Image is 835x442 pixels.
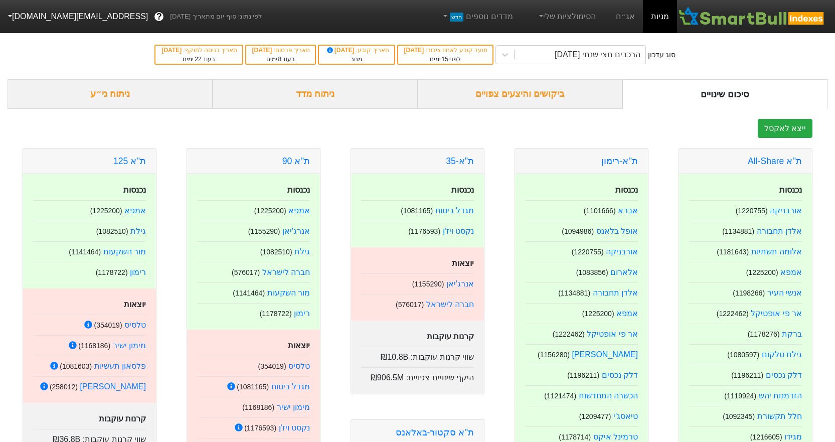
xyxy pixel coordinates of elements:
div: ניתוח ני״ע [8,79,213,109]
a: מגידו [784,432,802,441]
div: ניתוח מדד [213,79,418,109]
a: אורבניקה [770,206,802,215]
a: [PERSON_NAME] [572,350,638,359]
a: אמפא [288,206,310,215]
a: אלומה תשתיות [751,247,802,256]
small: ( 1198266 ) [733,289,765,297]
small: ( 1082510 ) [260,248,292,256]
strong: יוצאות [124,300,146,309]
a: ת''א-רימון [601,156,638,166]
small: ( 1176593 ) [244,424,276,432]
div: סיכום שינויים [622,79,827,109]
div: תאריך כניסה לתוקף : [160,46,237,55]
div: היקף שינויים צפויים : [361,367,474,384]
small: ( 1092345 ) [723,412,755,420]
a: טלסיס [288,362,310,370]
small: ( 1220755 ) [572,248,604,256]
strong: קרנות עוקבות [99,414,146,423]
a: גילת [294,247,310,256]
small: ( 1141464 ) [69,248,101,256]
a: מגדל ביטוח [435,206,474,215]
a: אלדן תחבורה [593,288,638,297]
a: אנרג'יאן [446,279,474,288]
small: ( 1216605 ) [750,433,782,441]
a: טיאסג'י [613,412,638,420]
span: חדש [450,13,463,22]
div: תאריך פרסום : [251,46,310,55]
a: ת''א All-Share [748,156,802,166]
a: דלק נכסים [766,371,802,379]
strong: קרנות עוקבות [427,332,474,341]
a: מימון ישיר [277,403,310,411]
a: ת''א 90 [282,156,310,166]
a: אלדן תחבורה [757,227,802,235]
small: ( 1196211 ) [567,371,599,379]
a: אמפא [616,309,638,318]
a: רימון [294,309,310,318]
small: ( 1081165 ) [237,383,269,391]
a: מור השקעות [103,247,146,256]
span: לפי נתוני סוף יום מתאריך [DATE] [170,12,262,22]
a: הכשרה התחדשות [579,391,638,400]
a: נקסט ויז'ן [279,423,310,432]
small: ( 1101666 ) [584,207,616,215]
a: מור השקעות [267,288,310,297]
small: ( 1178276 ) [748,330,780,338]
span: מחר [351,56,362,63]
small: ( 1178714 ) [559,433,591,441]
a: ת''א סקטור-באלאנס [396,427,474,437]
a: מגדל ביטוח [271,382,310,391]
strong: נכנסות [123,186,146,194]
a: אלארום [610,268,638,276]
small: ( 1082510 ) [96,227,128,235]
small: ( 1156280 ) [538,351,570,359]
a: אנרג'יאן [282,227,310,235]
a: הסימולציות שלי [533,7,600,27]
div: בעוד ימים [160,55,237,64]
a: מימון ישיר [113,341,146,350]
a: חברה לישראל [262,268,310,276]
small: ( 1080597 ) [727,351,759,359]
small: ( 1081165 ) [401,207,433,215]
div: לפני ימים [403,55,487,64]
small: ( 1168186 ) [242,403,274,411]
span: [DATE] [252,47,274,54]
a: אמפא [780,268,802,276]
small: ( 1209477 ) [579,412,611,420]
small: ( 1155290 ) [248,227,280,235]
small: ( 1168186 ) [78,342,110,350]
span: ? [156,10,162,24]
div: בעוד ימים [251,55,310,64]
button: ייצא לאקסל [758,119,812,138]
small: ( 1222462 ) [717,310,749,318]
strong: נכנסות [615,186,638,194]
small: ( 1155290 ) [412,280,444,288]
small: ( 354019 ) [94,321,122,329]
a: אורבניקה [606,247,638,256]
small: ( 1178722 ) [260,310,292,318]
small: ( 1225200 ) [582,310,614,318]
strong: יוצאות [452,259,474,267]
small: ( 1141464 ) [233,289,265,297]
div: ביקושים והיצעים צפויים [418,79,623,109]
small: ( 576017 ) [232,268,260,276]
strong: נכנסות [779,186,802,194]
a: טלסיס [124,321,146,329]
a: גילת טלקום [762,350,802,359]
small: ( 1225200 ) [254,207,286,215]
small: ( 576017 ) [396,301,424,309]
span: ₪10.8B [381,353,408,361]
small: ( 1178722 ) [96,268,128,276]
div: מועד קובע לאחוז ציבור : [403,46,487,55]
small: ( 1225200 ) [90,207,122,215]
a: נקסט ויז'ן [443,227,474,235]
small: ( 1081603 ) [60,362,92,370]
a: [PERSON_NAME] [80,382,146,391]
small: ( 1176593 ) [408,227,440,235]
small: ( 1134881 ) [722,227,754,235]
a: חברה לישראל [426,300,474,309]
small: ( 1225200 ) [746,268,778,276]
a: ת"א-35 [446,156,474,166]
small: ( 1181643 ) [717,248,749,256]
a: אר פי אופטיקל [751,309,802,318]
